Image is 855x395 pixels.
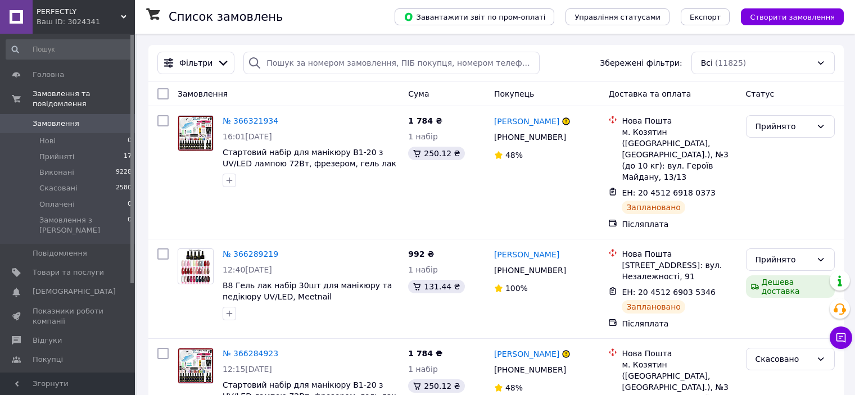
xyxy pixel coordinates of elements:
div: [STREET_ADDRESS]: вул. Незалежності, 91 [622,260,736,282]
h1: Список замовлень [169,10,283,24]
a: Стартовий набір для манікюру В1-20 з UV/LED лампою 72Вт, фрезером, гель лак 20шт, багато іншого [223,148,396,179]
span: 1 набір [408,132,438,141]
span: 48% [505,383,523,392]
span: Статус [746,89,775,98]
span: Замовлення та повідомлення [33,89,135,109]
span: 1 набір [408,365,438,374]
span: 16:01[DATE] [223,132,272,141]
a: [PERSON_NAME] [494,348,559,360]
span: 12:40[DATE] [223,265,272,274]
div: Ваш ID: 3024341 [37,17,135,27]
span: Доставка та оплата [608,89,691,98]
span: Відгуки [33,335,62,346]
span: Товари та послуги [33,267,104,278]
span: Виконані [39,167,74,178]
div: 250.12 ₴ [408,147,464,160]
span: [PHONE_NUMBER] [494,133,566,142]
input: Пошук [6,39,133,60]
span: Скасовані [39,183,78,193]
div: 131.44 ₴ [408,280,464,293]
span: Повідомлення [33,248,87,258]
span: Cума [408,89,429,98]
a: № 366321934 [223,116,278,125]
a: [PERSON_NAME] [494,116,559,127]
span: 0 [128,215,132,235]
button: Експорт [681,8,730,25]
span: [PHONE_NUMBER] [494,365,566,374]
span: 0 [128,136,132,146]
span: 17 [124,152,132,162]
img: Фото товару [178,116,213,151]
span: Експорт [690,13,721,21]
span: 1 набір [408,265,438,274]
div: 250.12 ₴ [408,379,464,393]
span: Фільтри [179,57,212,69]
span: 12:15[DATE] [223,365,272,374]
span: Створити замовлення [750,13,835,21]
span: Замовлення [178,89,228,98]
div: Нова Пошта [622,348,736,359]
span: Оплачені [39,199,75,210]
span: ЕН: 20 4512 6903 5346 [622,288,716,297]
span: Покупці [33,355,63,365]
div: Дешева доставка [746,275,835,298]
span: ЕН: 20 4512 6918 0373 [622,188,716,197]
span: Нові [39,136,56,146]
span: Замовлення з [PERSON_NAME] [39,215,128,235]
a: Фото товару [178,248,214,284]
a: № 366284923 [223,349,278,358]
img: Фото товару [181,249,210,284]
span: 9228 [116,167,132,178]
span: Показники роботи компанії [33,306,104,326]
span: Завантажити звіт по пром-оплаті [404,12,545,22]
span: Управління статусами [574,13,661,21]
span: Прийняті [39,152,74,162]
span: 2580 [116,183,132,193]
div: Прийнято [756,253,812,266]
span: [PHONE_NUMBER] [494,266,566,275]
a: № 366289219 [223,249,278,258]
span: Замовлення [33,119,79,129]
input: Пошук за номером замовлення, ПІБ покупця, номером телефону, Email, номером накладної [243,52,540,74]
span: (11825) [715,58,746,67]
div: Заплановано [622,201,685,214]
div: Прийнято [756,120,812,133]
div: Нова Пошта [622,248,736,260]
span: PERFECTLY [37,7,121,17]
span: 0 [128,199,132,210]
span: 1 784 ₴ [408,349,442,358]
div: м. Козятин ([GEOGRAPHIC_DATA], [GEOGRAPHIC_DATA].), №3 (до 10 кг): вул. Героїв Майдану, 13/13 [622,126,736,183]
div: Заплановано [622,300,685,314]
span: 992 ₴ [408,249,434,258]
a: [PERSON_NAME] [494,249,559,260]
span: [DEMOGRAPHIC_DATA] [33,287,116,297]
button: Чат з покупцем [830,326,852,349]
a: Фото товару [178,115,214,151]
div: Нова Пошта [622,115,736,126]
div: Післяплата [622,318,736,329]
img: Фото товару [178,348,213,383]
span: Головна [33,70,64,80]
a: Фото товару [178,348,214,384]
button: Управління статусами [566,8,669,25]
div: Скасовано [756,353,812,365]
a: Створити замовлення [730,12,844,21]
span: Всі [701,57,713,69]
button: Завантажити звіт по пром-оплаті [395,8,554,25]
span: 48% [505,151,523,160]
div: Післяплата [622,219,736,230]
span: Збережені фільтри: [600,57,682,69]
span: Покупець [494,89,534,98]
span: 100% [505,284,528,293]
span: 1 784 ₴ [408,116,442,125]
button: Створити замовлення [741,8,844,25]
a: В8 Гель лак набір 30шт для манікюру та педікюру UV/LED, Meetnail [223,281,392,301]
